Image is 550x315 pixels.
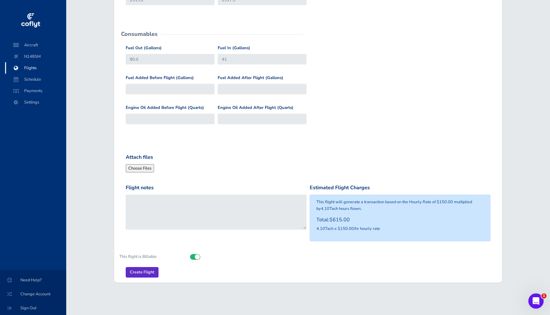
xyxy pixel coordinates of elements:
[218,45,250,51] label: Fuel In (Gallons)
[115,251,179,262] label: This flight is Billable
[126,75,194,81] label: Fuel Added Before Flight (Gallons)
[8,302,59,314] span: Sign Out
[126,104,204,111] label: Engine Oil Added Before Flight (Quarts)
[8,288,59,300] span: Change Account
[321,206,329,211] span: 4.10
[121,31,158,37] h2: Consumables
[126,184,154,192] label: Flight notes
[126,153,153,162] label: Attach files
[316,226,325,231] span: 4.10
[126,267,159,278] input: Create Flight
[11,51,60,62] span: N148SM
[218,104,293,111] label: Engine Oil Added After Flight (Quarts)
[126,45,162,51] label: Fuel Out (Gallons)
[541,293,546,298] span: 1
[310,184,370,192] label: Estimated Flight Charges
[20,11,41,30] img: coflyt logo
[11,62,60,74] span: Flights
[11,97,60,108] span: Settings
[8,274,59,286] span: Need Help?
[11,39,60,51] span: Aircraft
[218,75,283,81] label: Fuel Added After Flight (Gallons)
[329,216,350,223] span: $615.00
[316,217,484,223] h6: Total:
[316,225,484,232] p: Tach x $150.00/hr hourly rate
[316,199,484,212] p: This flight will generate a transaction based on the Hourly Rate of $150.00 multiplied by Tach ho...
[11,74,60,85] span: Schedule
[11,85,60,97] span: Payments
[528,293,544,309] iframe: Intercom live chat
